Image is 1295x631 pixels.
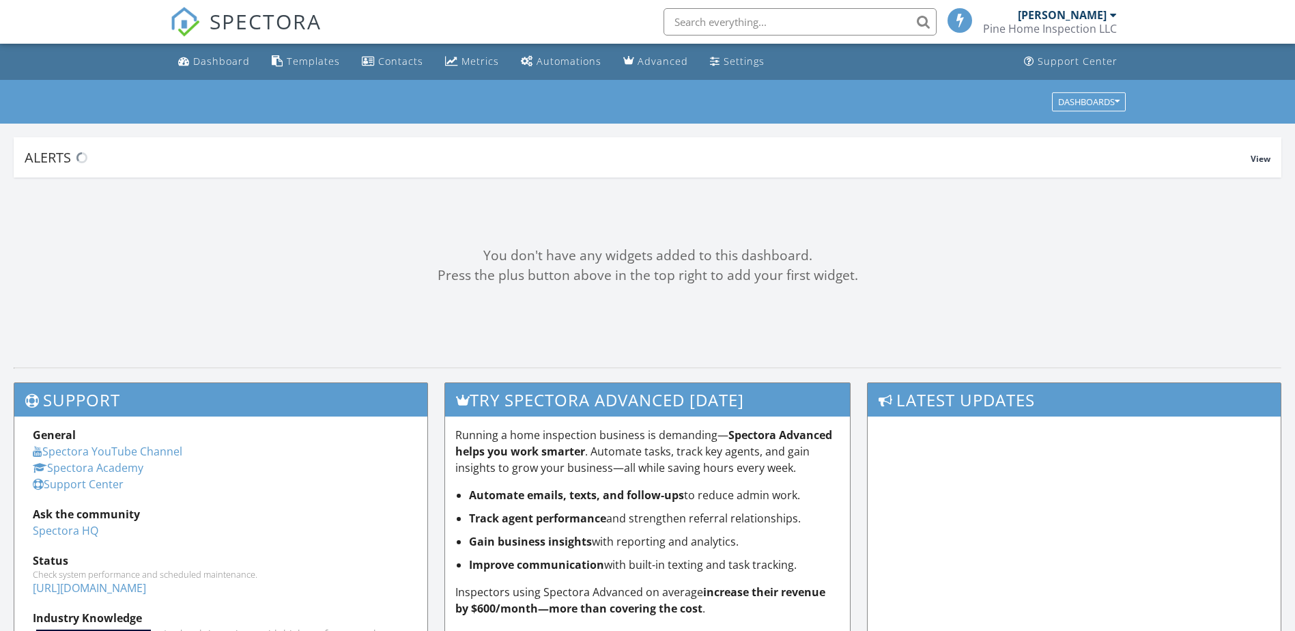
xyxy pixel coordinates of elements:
[440,49,504,74] a: Metrics
[1058,97,1120,107] div: Dashboards
[33,610,409,626] div: Industry Knowledge
[983,22,1117,36] div: Pine Home Inspection LLC
[537,55,601,68] div: Automations
[455,584,840,617] p: Inspectors using Spectora Advanced on average .
[455,427,840,476] p: Running a home inspection business is demanding— . Automate tasks, track key agents, and gain ins...
[33,580,146,595] a: [URL][DOMAIN_NAME]
[1018,8,1107,22] div: [PERSON_NAME]
[664,8,937,36] input: Search everything...
[469,557,840,573] li: with built-in texting and task tracking.
[14,266,1281,285] div: Press the plus button above in the top right to add your first widget.
[25,148,1251,167] div: Alerts
[724,55,765,68] div: Settings
[33,444,182,459] a: Spectora YouTube Channel
[33,552,409,569] div: Status
[33,506,409,522] div: Ask the community
[1251,153,1270,165] span: View
[1038,55,1118,68] div: Support Center
[455,585,825,616] strong: increase their revenue by $600/month—more than covering the cost
[469,488,684,503] strong: Automate emails, texts, and follow-ups
[469,487,840,503] li: to reduce admin work.
[469,510,840,527] li: and strengthen referral relationships.
[515,49,607,74] a: Automations (Basic)
[618,49,694,74] a: Advanced
[170,18,322,47] a: SPECTORA
[445,383,850,417] h3: Try spectora advanced [DATE]
[469,557,604,572] strong: Improve communication
[173,49,255,74] a: Dashboard
[868,383,1281,417] h3: Latest Updates
[33,523,98,538] a: Spectora HQ
[469,533,840,550] li: with reporting and analytics.
[210,7,322,36] span: SPECTORA
[378,55,423,68] div: Contacts
[14,383,427,417] h3: Support
[705,49,770,74] a: Settings
[1019,49,1123,74] a: Support Center
[1052,92,1126,111] button: Dashboards
[266,49,345,74] a: Templates
[356,49,429,74] a: Contacts
[469,511,606,526] strong: Track agent performance
[170,7,200,37] img: The Best Home Inspection Software - Spectora
[14,246,1281,266] div: You don't have any widgets added to this dashboard.
[33,569,409,580] div: Check system performance and scheduled maintenance.
[638,55,688,68] div: Advanced
[33,427,76,443] strong: General
[461,55,499,68] div: Metrics
[33,477,124,492] a: Support Center
[469,534,592,549] strong: Gain business insights
[193,55,250,68] div: Dashboard
[33,460,143,475] a: Spectora Academy
[455,427,832,459] strong: Spectora Advanced helps you work smarter
[287,55,340,68] div: Templates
